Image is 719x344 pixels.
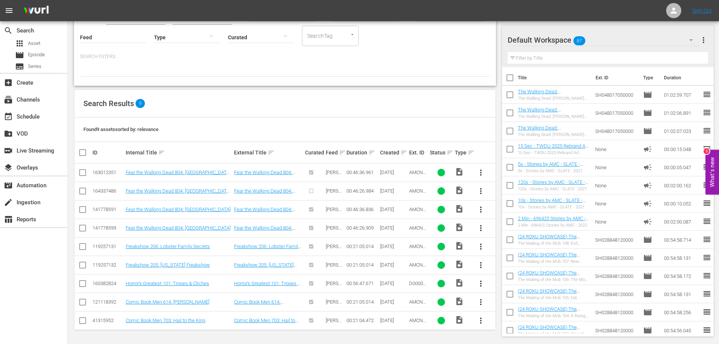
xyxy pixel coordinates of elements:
button: more_vert [472,219,490,237]
span: Episode [643,308,652,317]
span: Channels [4,95,13,104]
th: Duration [659,67,705,88]
div: 160382824 [92,281,123,286]
span: Episode [28,51,45,59]
td: None [592,176,640,194]
div: The Making of the Mob 103: King of [US_STATE] [518,332,589,336]
span: Series [15,62,24,71]
span: Video [455,186,464,195]
button: more_vert [472,275,490,293]
div: 15 Sec - TWDU 2025 Rebrand Ad Slates- 15s- SLATE [518,150,589,155]
div: Default Workspace [508,29,700,51]
div: 119257131 [92,244,123,249]
div: 1 [704,148,710,154]
div: 2 Min - 696425 Stories by AMC - 2022 [518,223,589,228]
div: 163012351 [92,170,123,175]
span: D0000054271 [409,281,426,292]
span: sort [446,149,453,156]
button: more_vert [472,164,490,182]
a: Sign Out [692,8,712,14]
span: AMCNVR0000007454 [409,318,426,335]
span: Episode [643,90,652,99]
div: 00:56:47.671 [346,281,377,286]
span: sort [468,149,474,156]
a: Fear the Walking Dead 804: [GEOGRAPHIC_DATA] [234,207,295,218]
td: 00:02:00.087 [661,213,702,231]
span: [PERSON_NAME] Feed [326,225,342,242]
span: reorder [702,180,711,190]
div: Duration [346,148,377,157]
span: reorder [702,307,711,316]
a: Horror's Greatest 101: Tropes & Cliches [234,281,300,292]
span: Search Results [83,99,134,108]
span: [PERSON_NAME] Feed [326,188,342,205]
td: None [592,158,640,176]
a: The Walking Dead: [PERSON_NAME] 301: Episode 1 [518,89,586,100]
td: SH028848120000 [592,321,640,339]
div: Internal Title [126,148,232,157]
span: [PERSON_NAME] Feed [326,281,342,298]
span: reorder [702,271,711,280]
a: Fear the Walking Dead 804: [GEOGRAPHIC_DATA][PERSON_NAME] [126,170,231,181]
span: [PERSON_NAME] Feed [326,262,342,279]
a: Comic Book Men 614: [PERSON_NAME] [234,299,283,310]
span: Ad [643,217,652,226]
a: (24 ROKU SHOWCASE) The Making of the Mob 104: A Rising Threat ((24 ROKU SHOWCASE) The Making of t... [518,306,586,335]
div: [DATE] [380,170,407,175]
span: more_vert [699,35,708,45]
td: SH028848120000 [592,267,640,285]
a: Fear the Walking Dead 804: [GEOGRAPHIC_DATA] [234,225,295,236]
span: more_vert [476,298,485,307]
td: 00:54:56.045 [661,321,702,339]
div: Type [455,148,469,157]
span: 87 [573,33,585,49]
span: Ad [643,199,652,208]
span: more_vert [476,205,485,214]
span: reorder [702,126,711,135]
div: The Walking Dead: [PERSON_NAME] 301: Episode 1 [518,96,589,101]
span: reorder [702,217,711,226]
span: Found 9 assets sorted by: relevance [83,126,159,132]
div: [DATE] [380,281,407,286]
span: reorder [702,90,711,99]
span: Overlays [4,163,13,172]
div: The Making of the Mob 104: A Rising Threat [518,313,589,318]
span: Ad [643,163,652,172]
span: Episode [643,108,652,117]
span: [PERSON_NAME] Feed [326,299,342,316]
span: Live Streaming [4,146,13,155]
span: Video [455,204,464,213]
a: (24 ROKU SHOWCASE) The Making of the Mob 108: End Game ((24 ROKU SHOWCASE) The Making of the Mob ... [518,234,586,262]
div: 120s - Stories by AMC - SLATE - 2021 [518,187,589,191]
span: more_vert [476,242,485,251]
div: Status [430,148,453,157]
button: more_vert [472,182,490,200]
span: Episode [643,271,652,281]
a: Fear the Walking Dead 804: [GEOGRAPHIC_DATA][PERSON_NAME] [234,170,295,187]
span: reorder [702,144,711,153]
span: Schedule [4,112,13,121]
span: AMCNVR0000007449 [409,299,426,316]
span: AMCNVR0000057214 [409,170,426,187]
span: Asset [15,39,24,48]
span: AMCNVR0000060783 [409,225,426,242]
span: reorder [702,253,711,262]
span: Asset [28,40,40,47]
span: [PERSON_NAME] Feed [326,170,342,187]
td: 00:54:58.131 [661,249,702,267]
div: 10s - Stories by AMC - SLATE - 2021 [518,205,589,210]
span: more_vert [476,279,485,288]
span: Video [455,297,464,306]
div: The Making of the Mob 106: The Mob At War [518,277,589,282]
span: Episode [643,326,652,335]
div: Curated [305,150,323,156]
div: [DATE] [380,188,407,194]
span: AMCNVR0000057304 [409,188,426,205]
span: sort [268,149,274,156]
a: Freakshow 206: Lobster Family Secrets [126,244,210,249]
td: 00:00:10.052 [661,194,702,213]
div: 121118392 [92,299,123,305]
td: SH028848120000 [592,249,640,267]
td: None [592,194,640,213]
div: 00:46:36.961 [346,170,377,175]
